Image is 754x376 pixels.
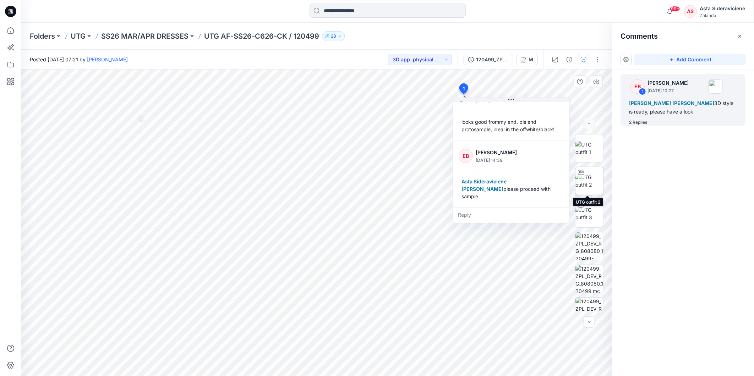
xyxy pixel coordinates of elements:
div: AS [684,5,697,18]
div: 2 Replies [629,119,648,126]
a: SS26 MAR/APR DRESSES [101,31,188,41]
span: [PERSON_NAME] [672,100,714,106]
div: 1 [639,88,646,95]
img: UTG outfit 2 [575,173,603,188]
div: Reply [453,207,569,223]
div: please proceed with sample [459,175,564,203]
p: 28 [331,32,336,40]
img: 120499_ZPL_DEV_RG_808080_120499-workmanship [575,232,603,260]
div: EB [459,149,473,163]
a: [PERSON_NAME] [87,56,128,62]
span: 1 [463,85,465,92]
button: M [516,54,538,65]
span: [PERSON_NAME] [629,100,671,106]
p: [PERSON_NAME] [648,79,689,87]
button: 120499_ZPL_DEV [464,54,513,65]
span: 99+ [670,6,680,12]
img: 120499_ZPL_DEV_RG_808080_120499 mc [575,265,603,293]
h2: Comments [621,32,658,40]
button: 28 [322,31,345,41]
div: EB [630,79,645,94]
img: 120499_ZPL_DEV_RG_808080_120499-patterns [575,298,603,325]
p: [DATE] 14:39 [476,157,534,164]
span: Posted [DATE] 07:21 by [30,56,128,63]
p: UTG AF-SS26-C626-CK / 120499 [204,31,319,41]
div: 120499_ZPL_DEV [476,56,509,63]
p: [DATE] 10:27 [648,87,689,94]
p: [PERSON_NAME] [476,148,534,157]
a: UTG [71,31,86,41]
div: M [529,56,533,63]
button: Add Comment [635,54,745,65]
div: looks good frommy end. pls end protosample, ideal in the offwhite/black! [459,115,564,136]
img: UTG outfit 3 [575,206,603,221]
img: UTG outfit 1 [575,141,603,156]
span: Asta Sideraviciene [461,178,507,184]
div: Asta Sideraviciene [700,4,745,13]
span: [PERSON_NAME] [461,186,503,192]
div: 3D style is ready, please have a look [629,99,737,116]
a: Folders [30,31,55,41]
button: Details [564,54,575,65]
div: Zalando [700,13,745,18]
